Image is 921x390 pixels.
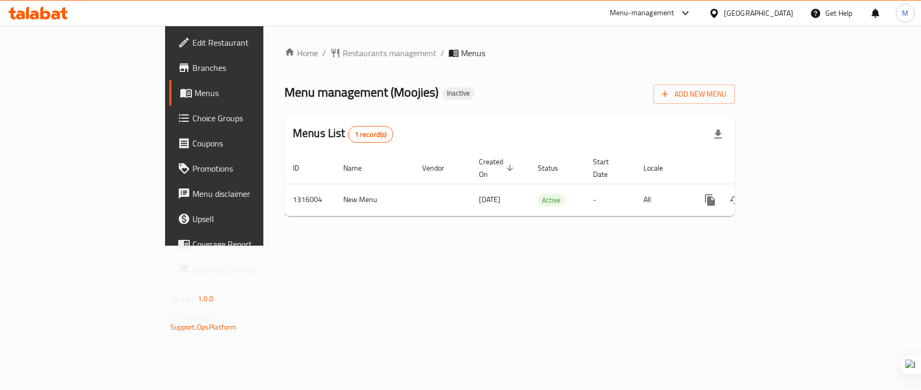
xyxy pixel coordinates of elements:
div: Export file [705,122,731,147]
td: New Menu [335,184,414,216]
div: Inactive [443,87,474,100]
span: Menus [195,87,311,99]
button: Add New Menu [653,85,735,104]
span: Vendor [422,162,458,174]
span: Active [538,194,565,206]
div: Menu-management [610,7,674,19]
a: Menu disclaimer [169,181,319,206]
a: Choice Groups [169,106,319,131]
span: Edit Restaurant [192,36,311,49]
span: Menu management ( Moojies ) [284,80,438,104]
a: Coverage Report [169,231,319,257]
span: 1 record(s) [349,130,393,140]
button: Change Status [723,187,748,213]
a: Restaurants management [330,47,436,59]
a: Grocery Checklist [169,257,319,282]
span: Status [538,162,572,174]
a: Menus [169,80,319,106]
a: Promotions [169,156,319,181]
span: Start Date [593,155,622,181]
th: Actions [689,152,807,184]
nav: breadcrumb [284,47,735,59]
h2: Menus List [293,125,393,143]
span: Name [343,162,375,174]
span: 1.0.0 [198,292,214,305]
span: Add New Menu [662,88,726,101]
span: Version: [170,292,196,305]
span: Restaurants management [343,47,436,59]
a: Branches [169,55,319,80]
span: Grocery Checklist [192,263,311,276]
span: Branches [192,61,311,74]
span: Menu disclaimer [192,187,311,200]
a: Upsell [169,206,319,231]
span: M [902,7,908,19]
span: Coverage Report [192,238,311,250]
span: Locale [643,162,677,174]
div: Total records count [348,126,394,143]
span: Choice Groups [192,112,311,124]
li: / [322,47,326,59]
a: Coupons [169,131,319,156]
span: Menus [461,47,485,59]
span: [DATE] [479,193,500,206]
span: Coupons [192,137,311,150]
div: [GEOGRAPHIC_DATA] [724,7,793,19]
span: Created On [479,155,517,181]
button: more [698,187,723,213]
a: Support.OpsPlatform [170,320,237,334]
td: - [585,184,635,216]
span: Promotions [192,162,311,175]
span: Get support on: [170,310,219,323]
td: All [635,184,689,216]
li: / [441,47,444,59]
span: Inactive [443,89,474,98]
span: ID [293,162,313,174]
a: Edit Restaurant [169,30,319,55]
span: Upsell [192,213,311,225]
table: enhanced table [284,152,807,216]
